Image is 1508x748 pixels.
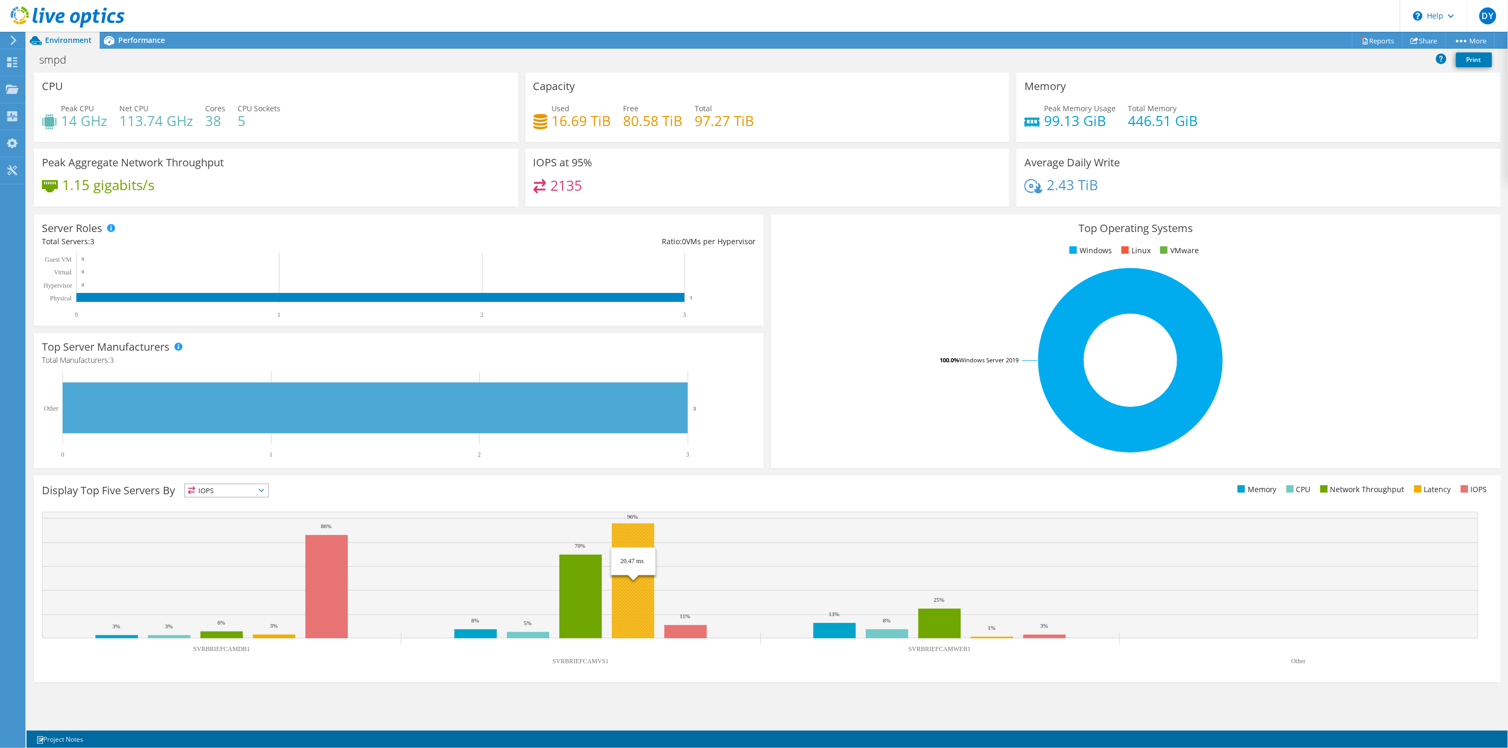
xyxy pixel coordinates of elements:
[45,256,72,263] text: Guest VM
[61,103,94,113] span: Peak CPU
[533,157,593,168] h3: IOPS at 95%
[883,617,891,624] text: 8%
[61,451,64,458] text: 0
[1456,52,1492,67] a: Print
[42,236,399,247] div: Total Servers:
[690,295,692,300] text: 3
[1040,622,1048,629] text: 3%
[682,236,686,246] span: 0
[45,35,92,45] span: Environment
[50,295,72,302] text: Physical
[575,542,585,549] text: 70%
[683,311,686,318] text: 3
[552,115,611,127] h4: 16.69 TiB
[1411,484,1451,495] li: Latency
[480,311,484,318] text: 2
[270,622,278,629] text: 3%
[165,623,173,629] text: 3%
[34,54,83,66] h1: smpd
[1044,103,1116,113] span: Peak Memory Usage
[550,180,582,191] h4: 2135
[1318,484,1405,495] li: Network Throughput
[75,311,78,318] text: 0
[205,103,225,113] span: Cores
[624,103,639,113] span: Free
[1047,179,1098,191] h4: 2.43 TiB
[1128,103,1177,113] span: Total Memory
[1024,81,1066,92] h3: Memory
[82,269,84,274] text: 0
[1024,157,1120,168] h3: Average Daily Write
[908,645,970,653] text: SVRBRIEFCAMWEB1
[779,222,1493,234] h3: Top Operating Systems
[321,523,331,529] text: 86%
[680,613,690,619] text: 11%
[471,617,479,624] text: 8%
[959,356,1019,364] tspan: Windows Server 2019
[695,103,713,113] span: Total
[112,623,120,629] text: 3%
[988,625,996,631] text: 1%
[624,115,683,127] h4: 80.58 TiB
[934,596,944,603] text: 25%
[1479,7,1496,24] span: DY
[118,35,165,45] span: Performance
[1044,115,1116,127] h4: 99.13 GiB
[1291,657,1305,665] text: Other
[119,103,148,113] span: Net CPU
[478,451,481,458] text: 2
[205,115,225,127] h4: 38
[217,619,225,626] text: 6%
[1458,484,1487,495] li: IOPS
[42,341,170,353] h3: Top Server Manufacturers
[43,282,72,289] text: Hypervisor
[1067,245,1112,256] li: Windows
[1413,11,1423,21] svg: \n
[1352,32,1403,49] a: Reports
[185,484,268,497] span: IOPS
[627,513,638,520] text: 96%
[82,282,84,288] text: 0
[90,236,94,246] span: 3
[238,115,280,127] h4: 5
[686,451,689,458] text: 3
[1445,32,1495,49] a: More
[1128,115,1198,127] h4: 446.51 GiB
[399,236,756,247] div: Ratio: VMs per Hypervisor
[1235,484,1277,495] li: Memory
[693,405,696,412] text: 3
[119,115,193,127] h4: 113.74 GHz
[82,256,84,262] text: 0
[238,103,280,113] span: CPU Sockets
[695,115,755,127] h4: 97.27 TiB
[277,311,280,318] text: 1
[1402,32,1446,49] a: Share
[940,356,959,364] tspan: 100.0%
[62,179,154,191] h4: 1.15 gigabits/s
[1284,484,1311,495] li: CPU
[552,103,570,113] span: Used
[533,81,575,92] h3: Capacity
[524,620,532,626] text: 5%
[54,269,72,276] text: Virtual
[829,611,839,617] text: 13%
[269,451,273,458] text: 1
[553,657,609,665] text: SVRBRIEFCAMVS1
[44,405,58,412] text: Other
[42,354,756,366] h4: Total Manufacturers:
[42,157,224,168] h3: Peak Aggregate Network Throughput
[193,645,250,653] text: SVRBRIEFCAMDB1
[110,355,114,365] span: 3
[42,222,102,234] h3: Server Roles
[1119,245,1151,256] li: Linux
[1158,245,1199,256] li: VMware
[29,733,91,746] a: Project Notes
[42,81,63,92] h3: CPU
[61,115,107,127] h4: 14 GHz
